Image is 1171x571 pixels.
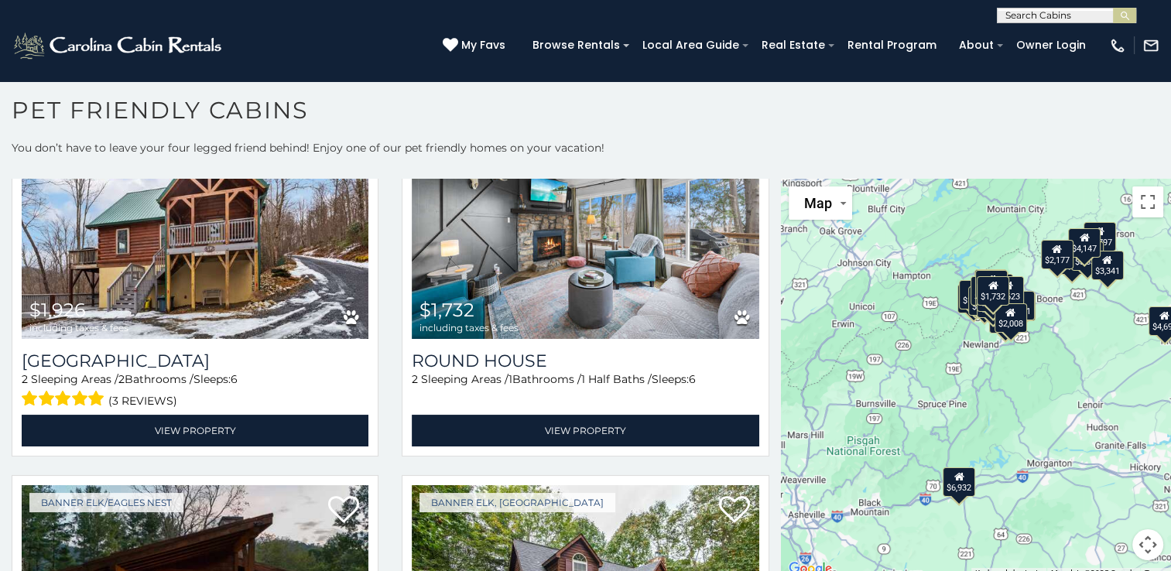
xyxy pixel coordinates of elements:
[22,106,368,338] a: Little Elk Lodge $1,926 including taxes & fees
[974,268,1007,298] div: $1,703
[461,37,505,53] span: My Favs
[443,37,509,54] a: My Favs
[1132,529,1163,560] button: Map camera controls
[1091,251,1123,280] div: $3,341
[689,372,696,386] span: 6
[840,33,944,57] a: Rental Program
[975,270,1008,299] div: $3,844
[108,391,177,411] span: (3 reviews)
[789,186,852,220] button: Change map style
[994,303,1026,332] div: $2,008
[412,350,758,371] a: Round House
[118,372,125,386] span: 2
[976,282,1008,312] div: $6,224
[804,195,832,211] span: Map
[991,276,1024,306] div: $3,623
[943,467,975,496] div: $6,932
[12,30,226,61] img: White-1-2.png
[581,372,652,386] span: 1 Half Baths /
[971,276,1003,306] div: $3,713
[1142,37,1159,54] img: mail-regular-white.png
[22,371,368,411] div: Sleeping Areas / Bathrooms / Sleeps:
[22,350,368,371] h3: Little Elk Lodge
[22,415,368,446] a: View Property
[412,372,418,386] span: 2
[419,493,615,512] a: Banner Elk, [GEOGRAPHIC_DATA]
[419,323,519,333] span: including taxes & fees
[1132,186,1163,217] button: Toggle fullscreen view
[22,350,368,371] a: [GEOGRAPHIC_DATA]
[508,372,512,386] span: 1
[29,323,128,333] span: including taxes & fees
[1008,33,1094,57] a: Owner Login
[525,33,628,57] a: Browse Rentals
[412,415,758,446] a: View Property
[231,372,238,386] span: 6
[412,106,758,338] a: Round House $1,732 including taxes & fees
[719,494,750,527] a: Add to favorites
[328,494,359,527] a: Add to favorites
[989,304,1022,333] div: $3,116
[412,106,758,338] img: Round House
[754,33,833,57] a: Real Estate
[977,288,1009,317] div: $2,314
[22,372,28,386] span: 2
[1068,228,1101,258] div: $4,147
[951,33,1002,57] a: About
[1083,222,1115,251] div: $2,797
[977,276,1009,306] div: $1,732
[1056,244,1088,274] div: $2,836
[957,283,990,313] div: $2,681
[29,299,86,321] span: $1,926
[959,280,991,309] div: $1,926
[412,371,758,411] div: Sleeping Areas / Bathrooms / Sleeps:
[419,299,474,321] span: $1,732
[29,493,183,512] a: Banner Elk/Eagles Nest
[1041,240,1073,269] div: $2,177
[635,33,747,57] a: Local Area Guide
[1109,37,1126,54] img: phone-regular-white.png
[1070,241,1103,271] div: $3,632
[968,285,1001,315] div: $2,481
[22,106,368,338] img: Little Elk Lodge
